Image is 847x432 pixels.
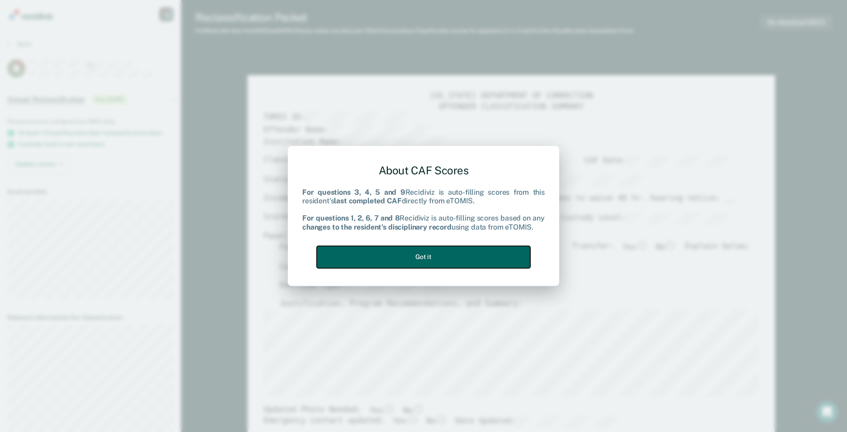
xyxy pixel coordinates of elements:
div: Recidiviz is auto-filling scores from this resident's directly from eTOMIS. Recidiviz is auto-fil... [302,188,545,231]
div: About CAF Scores [302,157,545,184]
b: For questions 3, 4, 5 and 9 [302,188,405,197]
b: For questions 1, 2, 6, 7 and 8 [302,214,400,223]
b: last completed CAF [334,197,401,205]
button: Got it [317,246,530,268]
b: changes to the resident's disciplinary record [302,223,452,231]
